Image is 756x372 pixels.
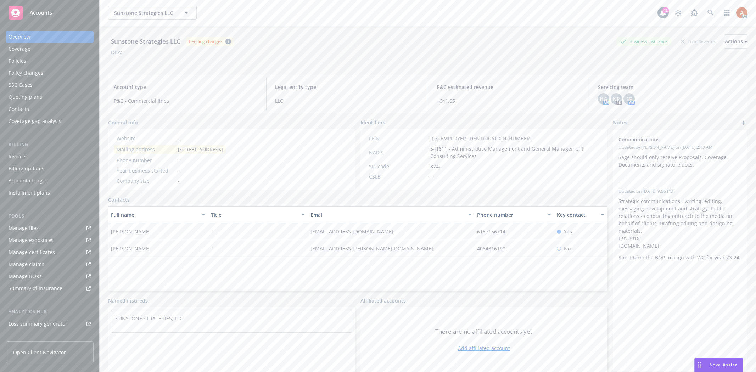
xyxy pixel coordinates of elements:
div: Quoting plans [9,91,42,103]
a: Invoices [6,151,94,162]
button: Full name [108,206,208,223]
a: Billing updates [6,163,94,174]
div: Manage files [9,222,39,234]
span: [PERSON_NAME] [111,245,151,252]
div: Contacts [9,103,29,115]
button: Sunstone Strategies LLC [108,6,197,20]
a: Loss summary generator [6,318,94,329]
span: - [178,167,180,174]
div: Manage claims [9,259,44,270]
a: Quoting plans [6,91,94,103]
div: Key contact [557,211,597,219]
div: Company size [117,177,175,185]
a: Stop snowing [671,6,685,20]
div: Account charges [9,175,48,186]
span: - [178,177,180,185]
div: Title [211,211,297,219]
div: CSLB [369,173,427,180]
span: Servicing team [598,83,742,91]
span: 8742 [430,163,442,170]
a: Search [704,6,718,20]
div: Manage exposures [9,235,54,246]
span: Updated by [PERSON_NAME] on [DATE] 2:13 AM [618,144,742,151]
a: Accounts [6,3,94,23]
a: 6157156714 [477,228,511,235]
div: Drag to move [695,358,704,372]
span: $641.05 [437,97,581,105]
div: Actions [725,35,747,48]
a: [EMAIL_ADDRESS][PERSON_NAME][DOMAIN_NAME] [310,245,439,252]
div: Phone number [477,211,543,219]
div: FEIN [369,135,427,142]
div: 41 [662,7,669,13]
span: Communications [618,136,723,143]
div: Analytics hub [6,308,94,315]
span: Account type [114,83,258,91]
div: Manage BORs [9,271,42,282]
a: Manage BORs [6,271,94,282]
div: SSC Cases [9,79,33,91]
span: No [564,245,571,252]
a: Manage certificates [6,247,94,258]
span: SF [626,95,632,103]
img: photo [736,7,747,18]
span: [STREET_ADDRESS] [178,146,223,153]
div: Summary of insurance [9,283,62,294]
span: Manage exposures [6,235,94,246]
a: 4084316190 [477,245,511,252]
div: Policy changes [9,67,43,79]
span: Notes [613,119,627,127]
span: HG [600,95,607,103]
span: - [618,180,723,187]
span: Nova Assist [709,362,737,368]
div: CommunicationsUpdatedby [PERSON_NAME] on [DATE] 2:13 AMSage should only receive Proposals, Covera... [613,130,747,174]
span: [US_EMPLOYER_IDENTIFICATION_NUMBER] [430,135,532,142]
div: Phone number [117,157,175,164]
div: Coverage gap analysis [9,115,61,127]
a: Contacts [108,196,130,203]
span: - [211,228,213,235]
a: Policy changes [6,67,94,79]
a: Affiliated accounts [360,297,406,304]
a: Summary of insurance [6,283,94,294]
div: Billing [6,141,94,148]
div: Mailing address [117,146,175,153]
a: Coverage gap analysis [6,115,94,127]
div: SIC code [369,163,427,170]
span: - [178,157,180,164]
a: Report a Bug [687,6,701,20]
span: Sage should only receive Proposals, Coverage Documents and signature docs. [618,154,728,168]
div: Coverage [9,43,30,55]
span: General info [108,119,138,126]
a: Named insureds [108,297,148,304]
div: Billing updates [9,163,44,174]
div: Overview [9,31,30,43]
button: Email [308,206,474,223]
div: Policies [9,55,26,67]
button: Key contact [554,206,607,223]
div: Loss summary generator [9,318,67,329]
span: P&C estimated revenue [437,83,581,91]
a: - [178,135,180,142]
a: Overview [6,31,94,43]
span: Yes [564,228,572,235]
span: NP [613,95,620,103]
a: [EMAIL_ADDRESS][DOMAIN_NAME] [310,228,399,235]
div: Website [117,135,175,142]
div: -Updated on [DATE] 9:56 PMStrategic communications - writing, editing, messaging development and ... [613,174,747,267]
a: Account charges [6,175,94,186]
div: Full name [111,211,197,219]
a: Manage files [6,222,94,234]
a: Switch app [720,6,734,20]
a: Manage claims [6,259,94,270]
span: - [430,173,432,180]
span: Accounts [30,10,52,16]
span: P&C - Commercial lines [114,97,258,105]
span: Updated on [DATE] 9:56 PM [618,188,742,195]
a: add [739,119,747,127]
span: Open Client Navigator [13,349,66,356]
span: Legal entity type [275,83,419,91]
span: 541611 - Administrative Management and General Management Consulting Services [430,145,599,160]
button: Nova Assist [694,358,743,372]
div: Year business started [117,167,175,174]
